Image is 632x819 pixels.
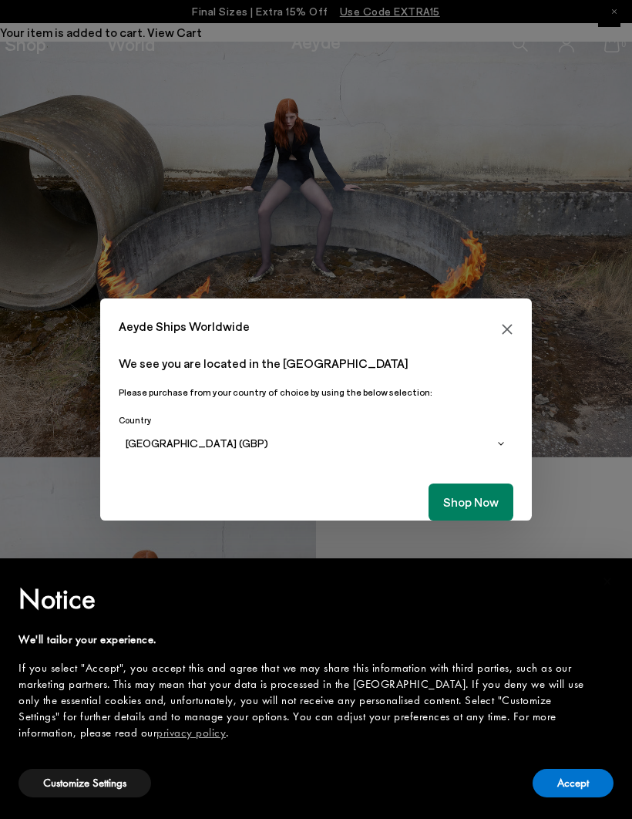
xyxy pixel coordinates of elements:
[119,385,513,399] p: Please purchase from your country of choice by using the below selection:
[18,769,151,797] button: Customize Settings
[495,317,519,342] button: Close
[119,354,513,372] p: We see you are located in the [GEOGRAPHIC_DATA]
[119,317,250,335] span: Aeyde Ships Worldwide
[126,436,268,450] span: [GEOGRAPHIC_DATA] (GBP)
[429,484,513,521] button: Shop Now
[533,769,614,797] button: Accept
[156,725,226,740] a: privacy policy
[18,579,589,619] h2: Notice
[603,569,613,593] span: ×
[18,660,589,741] div: If you select "Accept", you accept this and agree that we may share this information with third p...
[18,632,589,648] div: We'll tailor your experience.
[589,563,626,600] button: Close this notice
[119,415,151,425] span: Country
